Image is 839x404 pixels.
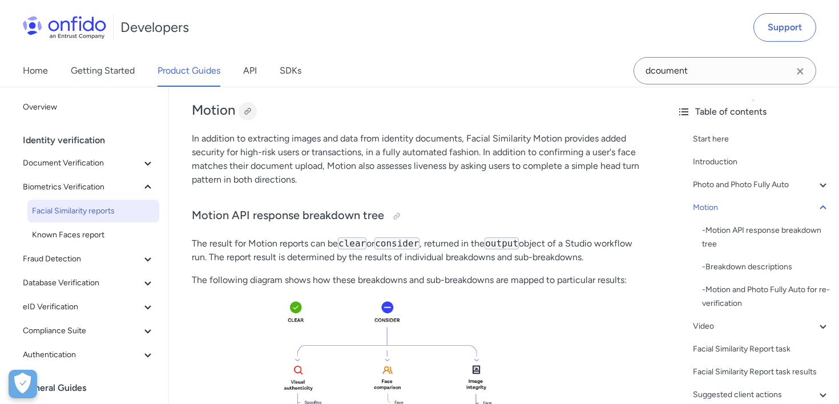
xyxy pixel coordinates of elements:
[32,204,155,218] span: Facial Similarity reports
[192,101,645,120] h2: Motion
[702,260,830,274] a: -Breakdown descriptions
[693,132,830,146] a: Start here
[702,283,830,310] div: - Motion and Photo Fully Auto for re-verification
[18,248,159,270] button: Fraud Detection
[192,132,645,187] p: In addition to extracting images and data from identity documents, Facial Similarity Motion provi...
[18,176,159,199] button: Biometrics Verification
[793,64,807,78] svg: Clear search field button
[677,105,830,119] div: Table of contents
[23,55,48,87] a: Home
[18,272,159,294] button: Database Verification
[753,13,816,42] a: Support
[23,252,141,266] span: Fraud Detection
[702,224,830,251] a: -Motion API response breakdown tree
[23,377,164,399] div: General Guides
[27,224,159,247] a: Known Faces report
[18,152,159,175] button: Document Verification
[120,18,189,37] h1: Developers
[485,237,519,249] code: output
[23,300,141,314] span: eID Verification
[27,200,159,223] a: Facial Similarity reports
[693,201,830,215] a: Motion
[9,370,37,398] button: Open Preferences
[693,320,830,333] a: Video
[23,100,155,114] span: Overview
[23,276,141,290] span: Database Verification
[693,388,830,402] a: Suggested client actions
[702,224,830,251] div: - Motion API response breakdown tree
[280,55,301,87] a: SDKs
[9,370,37,398] div: Cookie Preferences
[243,55,257,87] a: API
[702,260,830,274] div: - Breakdown descriptions
[693,342,830,356] a: Facial Similarity Report task
[693,365,830,379] a: Facial Similarity Report task results
[23,16,106,39] img: Onfido Logo
[23,129,164,152] div: Identity verification
[192,207,645,225] h3: Motion API response breakdown tree
[192,273,645,287] p: The following diagram shows how these breakdowns and sub-breakdowns are mapped to particular resu...
[374,237,419,249] code: consider
[18,320,159,342] button: Compliance Suite
[71,55,135,87] a: Getting Started
[23,156,141,170] span: Document Verification
[338,237,366,249] code: clear
[702,283,830,310] a: -Motion and Photo Fully Auto for re-verification
[18,344,159,366] button: Authentication
[18,96,159,119] a: Overview
[693,178,830,192] a: Photo and Photo Fully Auto
[192,237,645,264] p: The result for Motion reports can be or , returned in the object of a Studio workflow run. The re...
[23,324,141,338] span: Compliance Suite
[32,228,155,242] span: Known Faces report
[634,57,816,84] input: Onfido search input field
[23,180,141,194] span: Biometrics Verification
[23,348,141,362] span: Authentication
[18,296,159,318] button: eID Verification
[158,55,220,87] a: Product Guides
[693,155,830,169] a: Introduction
